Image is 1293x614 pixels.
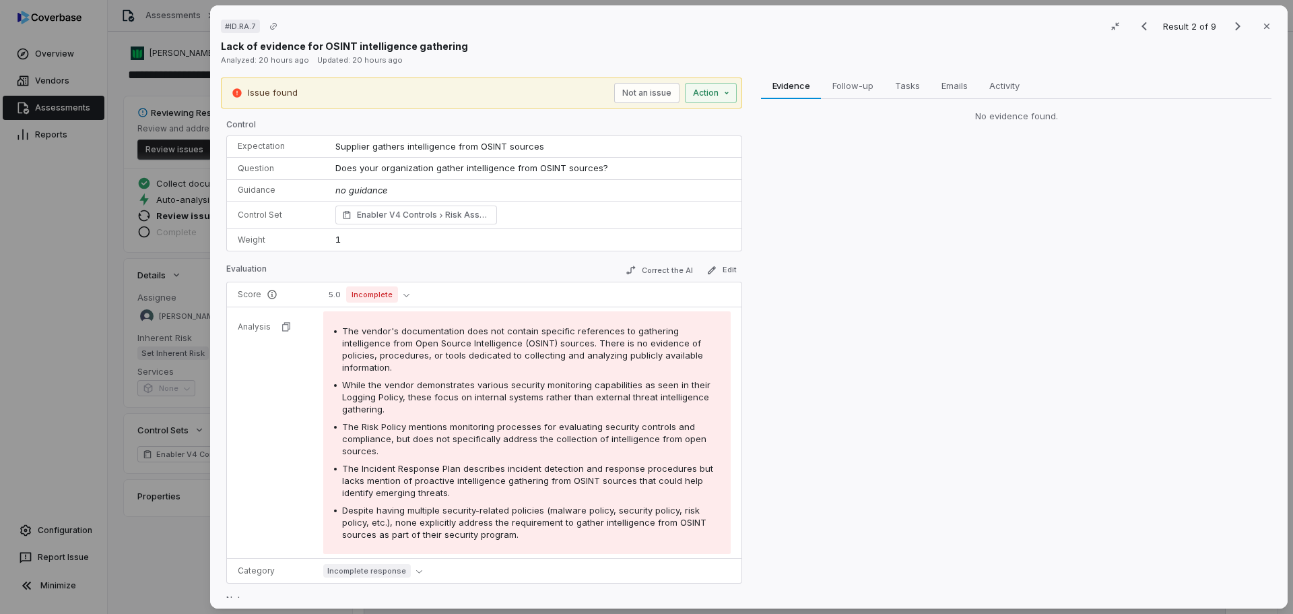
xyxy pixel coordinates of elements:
[342,463,713,498] span: The Incident Response Plan describes incident detection and response procedures but lacks mention...
[238,235,314,245] p: Weight
[226,594,742,611] p: Notes
[226,264,267,280] p: Evaluation
[1131,18,1158,34] button: Previous result
[342,505,706,540] span: Despite having multiple security-related policies (malware policy, security policy, risk policy, ...
[1163,19,1219,34] p: Result 2 of 9
[238,141,314,152] p: Expectation
[238,185,314,195] p: Guidance
[761,110,1271,123] div: No evidence found.
[342,379,710,415] span: While the vendor demonstrates various security monitoring capabilities as seen in their Logging P...
[238,210,314,220] p: Control Set
[346,286,398,303] span: Incomplete
[620,262,698,278] button: Correct the AI
[685,83,737,103] button: Action
[357,208,490,222] span: Enabler V4 Controls Risk Assessment
[936,77,973,94] span: Emails
[248,86,298,100] p: Issue found
[238,289,302,300] p: Score
[238,565,302,576] p: Category
[984,77,1025,94] span: Activity
[226,119,742,135] p: Control
[767,77,816,94] span: Evidence
[827,77,879,94] span: Follow-up
[614,83,679,103] button: Not an issue
[335,141,544,152] span: Supplier gathers intelligence from OSINT sources
[317,55,403,65] span: Updated: 20 hours ago
[890,77,925,94] span: Tasks
[261,14,286,38] button: Copy link
[701,262,742,278] button: Edit
[1224,18,1251,34] button: Next result
[221,55,309,65] span: Analyzed: 20 hours ago
[225,21,256,32] span: # ID.RA.7
[335,162,608,173] span: Does your organization gather intelligence from OSINT sources?
[221,39,468,53] p: Lack of evidence for OSINT intelligence gathering
[342,421,706,456] span: The Risk Policy mentions monitoring processes for evaluating security controls and compliance, bu...
[335,185,387,195] span: no guidance
[323,564,411,578] span: Incomplete response
[323,286,415,303] button: 5.0Incomplete
[335,234,341,245] span: 1
[238,321,271,332] p: Analysis
[238,163,314,174] p: Question
[342,326,703,373] span: The vendor's documentation does not contain specific references to gathering intelligence from Op...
